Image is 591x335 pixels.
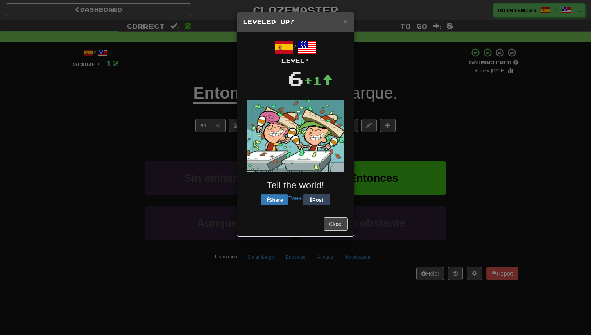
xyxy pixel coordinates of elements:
button: Share [261,194,288,205]
div: +1 [304,73,333,88]
button: Close [343,17,348,25]
div: / [243,38,348,64]
a: Tweet [288,195,303,201]
div: 6 [288,64,304,92]
img: fairly-odd-parents-da00311291977d55ff188899e898f38bf0ea27628e4b7d842fa96e17094d9a08.gif [247,100,344,172]
button: Post [303,194,330,205]
h5: Leveled Up! [243,18,348,26]
h3: Tell the world! [243,180,348,190]
button: Close [324,217,348,231]
div: Level: [243,57,348,64]
span: × [343,17,348,26]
